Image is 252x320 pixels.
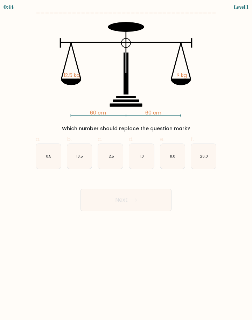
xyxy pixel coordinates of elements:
[90,109,106,116] tspan: 60 cm
[46,154,51,159] text: 0.5
[200,154,208,159] text: 26.0
[67,135,72,143] span: b.
[64,71,80,79] tspan: 12.5 kg
[177,71,187,79] tspan: ? kg
[160,135,164,143] span: e.
[170,154,175,159] text: 11.0
[98,135,102,143] span: c.
[107,154,114,159] text: 12.5
[145,109,161,116] tspan: 60 cm
[80,189,171,211] button: Next
[129,135,133,143] span: d.
[36,135,40,143] span: a.
[34,125,218,132] div: Which number should replace the question mark?
[3,3,14,11] div: 0:44
[191,135,194,143] span: f.
[140,154,144,159] text: 1.0
[234,3,248,11] div: Level 1
[76,154,83,159] text: 18.5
